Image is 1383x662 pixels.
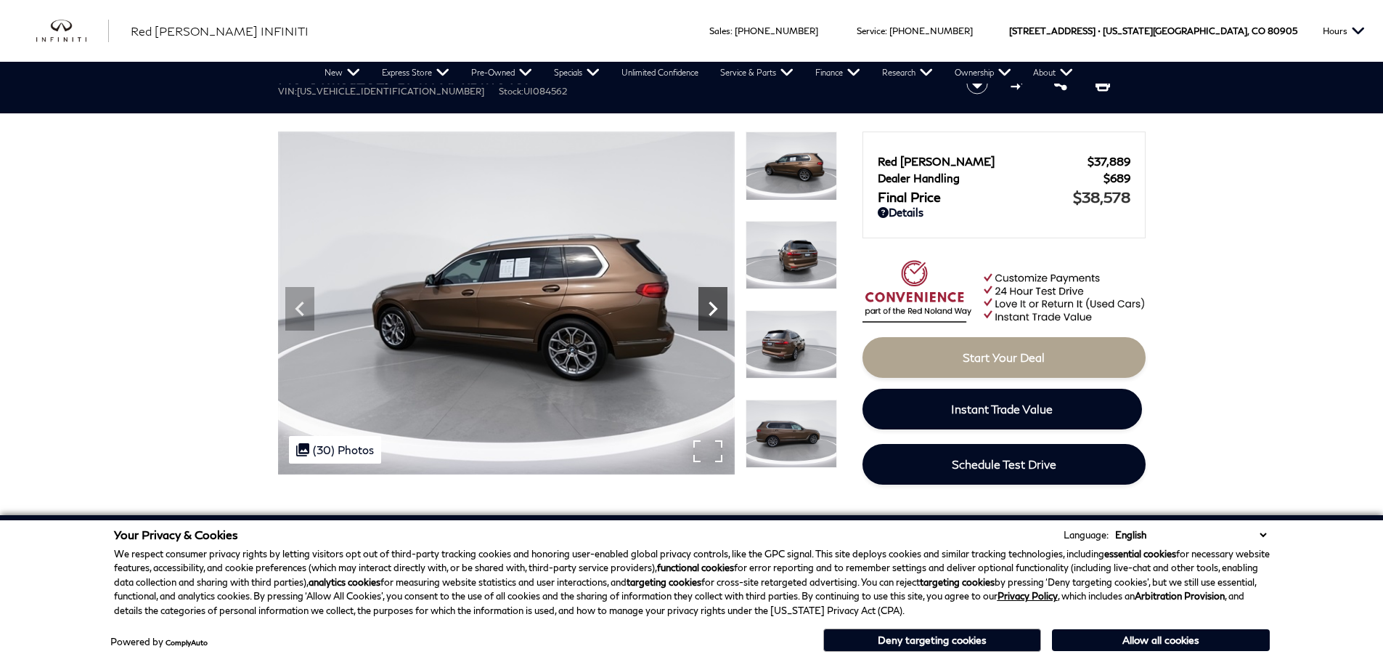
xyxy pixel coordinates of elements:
[1009,25,1297,36] a: [STREET_ADDRESS] • [US_STATE][GEOGRAPHIC_DATA], CO 80905
[746,310,837,379] img: Used 2019 Bronze Metallic BMW xDrive40i image 8
[131,23,309,40] a: Red [PERSON_NAME] INFINITI
[698,287,727,331] div: Next
[857,25,885,36] span: Service
[297,86,484,97] span: [US_VEHICLE_IDENTIFICATION_NUMBER]
[878,189,1073,205] span: Final Price
[862,389,1142,429] a: Instant Trade Value
[1022,62,1084,84] a: About
[36,20,109,43] a: infiniti
[309,576,380,588] strong: analytics cookies
[885,25,887,36] span: :
[611,62,709,84] a: Unlimited Confidence
[278,86,297,97] span: VIN:
[314,62,371,84] a: New
[878,155,1130,168] a: Red [PERSON_NAME] $37,889
[746,221,837,290] img: Used 2019 Bronze Metallic BMW xDrive40i image 7
[110,637,208,647] div: Powered by
[1064,530,1109,540] div: Language:
[862,444,1146,485] a: Schedule Test Drive
[1052,629,1270,651] button: Allow all cookies
[1103,171,1130,185] span: $689
[627,576,701,588] strong: targeting cookies
[878,155,1088,168] span: Red [PERSON_NAME]
[963,350,1045,364] span: Start Your Deal
[951,402,1053,416] span: Instant Trade Value
[1104,548,1176,560] strong: essential cookies
[746,132,837,201] img: Used 2019 Bronze Metallic BMW xDrive40i image 6
[36,20,109,43] img: INFINITI
[131,24,309,38] span: Red [PERSON_NAME] INFINITI
[878,171,1103,185] span: Dealer Handling
[944,62,1022,84] a: Ownership
[920,576,995,588] strong: targeting cookies
[543,62,611,84] a: Specials
[314,62,1084,84] nav: Main Navigation
[460,62,543,84] a: Pre-Owned
[823,629,1041,652] button: Deny targeting cookies
[878,206,1130,219] a: Details
[1088,155,1130,168] span: $37,889
[735,25,818,36] a: [PHONE_NUMBER]
[1111,528,1270,542] select: Language Select
[114,528,238,541] span: Your Privacy & Cookies
[878,188,1130,206] a: Final Price $38,578
[166,638,208,647] a: ComplyAuto
[1008,73,1030,94] button: Compare Vehicle
[730,25,733,36] span: :
[371,62,460,84] a: Express Store
[709,25,730,36] span: Sales
[862,337,1146,378] a: Start Your Deal
[657,562,734,573] strong: functional cookies
[523,86,567,97] span: UI084562
[1073,188,1130,206] span: $38,578
[499,86,523,97] span: Stock:
[289,436,381,464] div: (30) Photos
[871,62,944,84] a: Research
[285,287,314,331] div: Previous
[746,400,837,469] img: Used 2019 Bronze Metallic BMW xDrive40i image 9
[709,62,804,84] a: Service & Parts
[878,171,1130,185] a: Dealer Handling $689
[278,132,735,475] img: Used 2019 Bronze Metallic BMW xDrive40i image 6
[114,547,1270,618] p: We respect consumer privacy rights by letting visitors opt out of third-party tracking cookies an...
[998,590,1058,602] a: Privacy Policy
[889,25,973,36] a: [PHONE_NUMBER]
[952,457,1056,471] span: Schedule Test Drive
[1135,590,1225,602] strong: Arbitration Provision
[804,62,871,84] a: Finance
